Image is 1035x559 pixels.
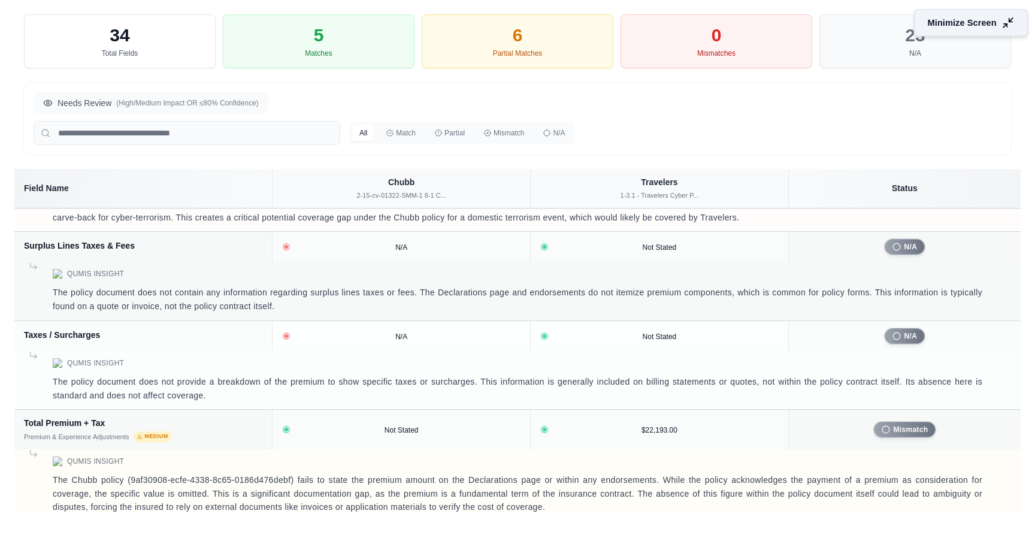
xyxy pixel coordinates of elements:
span: Not Stated [643,333,677,341]
span: N/A [395,333,407,341]
button: Mismatch [477,125,531,141]
div: 0 [712,25,722,46]
p: The Chubb policy (9af30908-ecfe-4338-8c65-0186d476debf) fails to state the premium amount on the ... [53,473,982,514]
span: $22,193.00 [641,426,677,434]
div: 1-3.1 - Travelers Cyber P... [538,191,781,201]
div: Premium & Experience Adjustments [24,432,129,442]
span: N/A [904,242,918,252]
img: Qumis Logo [53,269,62,279]
th: Status [788,169,1021,208]
div: 2-15-cv-01322-SMM-1 8-1 C... [280,191,523,201]
img: Qumis Logo [53,457,62,466]
span: Minimize Screen [928,17,997,29]
th: Field Name [14,169,273,208]
div: Travelers [538,176,781,188]
div: Mismatches [697,49,736,58]
span: (High/Medium Impact OR ≤80% Confidence) [116,98,258,108]
span: Qumis Insight [67,457,124,466]
span: N/A [395,243,407,252]
button: Match [379,125,423,141]
span: Medium [134,431,171,442]
div: Chubb [280,176,523,188]
span: Not Stated [643,243,677,252]
button: Minimize Screen [914,9,1028,37]
p: The policy document does not contain any information regarding surplus lines taxes or fees. The D... [53,286,982,313]
div: Total Fields [102,49,138,58]
div: N/A [909,49,921,58]
span: Mismatch [894,425,928,434]
img: Qumis Logo [53,358,62,368]
button: All [352,125,374,141]
div: Matches [305,49,332,58]
div: 6 [513,25,523,46]
button: N/A [536,125,572,141]
div: Total Premium + Tax [24,417,262,429]
div: Partial Matches [493,49,543,58]
div: Surplus Lines Taxes & Fees [24,240,262,252]
button: Needs Review(High/Medium Impact OR ≤80% Confidence) [34,92,268,114]
p: The policy document does not provide a breakdown of the premium to show specific taxes or surchar... [53,375,982,403]
div: Taxes / Surcharges [24,329,262,341]
span: Not Stated [385,426,419,434]
div: 23 [905,25,925,46]
div: 5 [314,25,324,46]
span: N/A [904,331,918,341]
span: Qumis Insight [67,358,124,368]
span: Qumis Insight [67,269,124,279]
button: Partial [428,125,472,141]
div: 34 [110,25,129,46]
